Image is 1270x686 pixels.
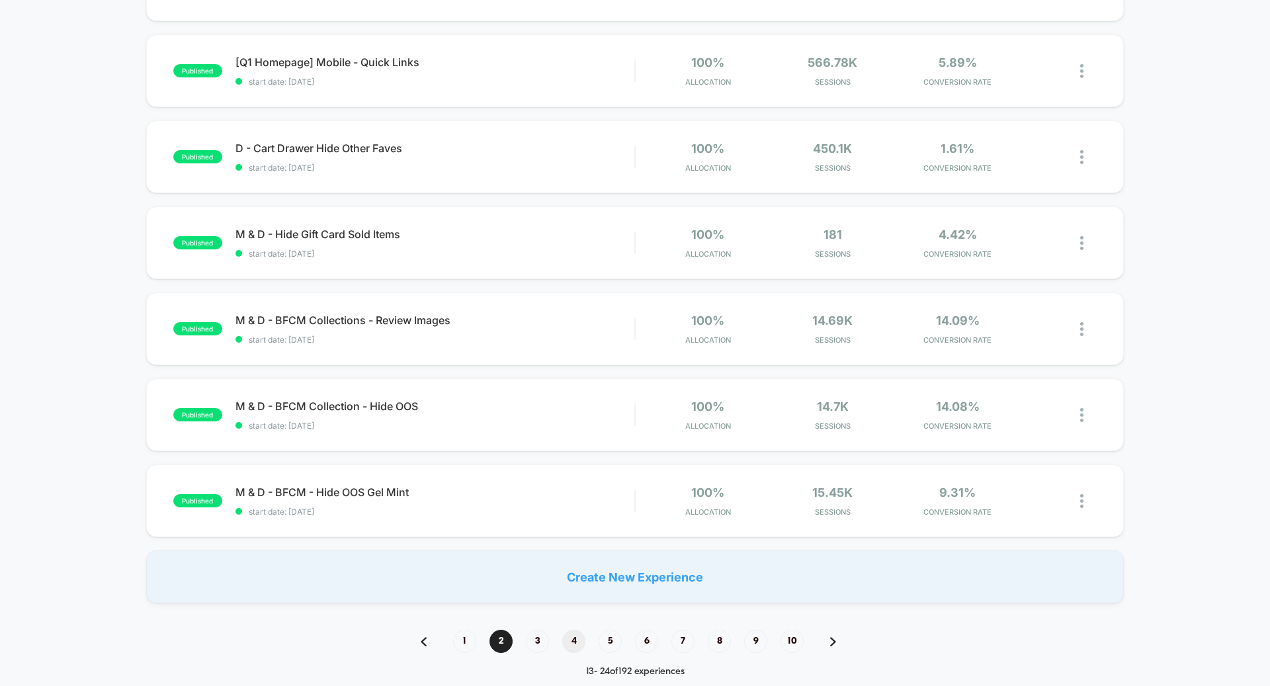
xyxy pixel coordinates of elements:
[173,408,222,421] span: published
[691,400,724,413] span: 100%
[235,421,634,431] span: start date: [DATE]
[812,486,853,499] span: 15.45k
[813,142,852,155] span: 450.1k
[685,335,731,345] span: Allocation
[685,77,731,87] span: Allocation
[774,163,892,173] span: Sessions
[635,630,658,653] span: 6
[173,150,222,163] span: published
[774,77,892,87] span: Sessions
[939,228,977,241] span: 4.42%
[173,64,222,77] span: published
[898,421,1017,431] span: CONVERSION RATE
[235,163,634,173] span: start date: [DATE]
[235,77,634,87] span: start date: [DATE]
[898,335,1017,345] span: CONVERSION RATE
[774,421,892,431] span: Sessions
[1080,322,1083,336] img: close
[685,163,731,173] span: Allocation
[808,56,857,69] span: 566.78k
[421,637,427,646] img: pagination back
[898,77,1017,87] span: CONVERSION RATE
[1080,64,1083,78] img: close
[453,630,476,653] span: 1
[235,335,634,345] span: start date: [DATE]
[599,630,622,653] span: 5
[939,56,977,69] span: 5.89%
[774,335,892,345] span: Sessions
[235,142,634,155] span: D - Cart Drawer Hide Other Faves
[489,630,513,653] span: 2
[691,314,724,327] span: 100%
[671,630,695,653] span: 7
[812,314,853,327] span: 14.69k
[830,637,836,646] img: pagination forward
[562,630,585,653] span: 4
[146,550,1124,603] div: Create New Experience
[235,249,634,259] span: start date: [DATE]
[235,228,634,241] span: M & D - Hide Gift Card Sold Items
[235,400,634,413] span: M & D - BFCM Collection - Hide OOS
[824,228,842,241] span: 181
[685,421,731,431] span: Allocation
[781,630,804,653] span: 10
[1080,408,1083,422] img: close
[817,400,849,413] span: 14.7k
[1080,236,1083,250] img: close
[685,507,731,517] span: Allocation
[1080,150,1083,164] img: close
[898,507,1017,517] span: CONVERSION RATE
[898,163,1017,173] span: CONVERSION RATE
[526,630,549,653] span: 3
[774,507,892,517] span: Sessions
[941,142,974,155] span: 1.61%
[691,486,724,499] span: 100%
[407,666,863,677] div: 13 - 24 of 192 experiences
[898,249,1017,259] span: CONVERSION RATE
[173,236,222,249] span: published
[235,507,634,517] span: start date: [DATE]
[235,486,634,499] span: M & D - BFCM - Hide OOS Gel Mint
[708,630,731,653] span: 8
[691,142,724,155] span: 100%
[173,494,222,507] span: published
[685,249,731,259] span: Allocation
[939,486,976,499] span: 9.31%
[173,322,222,335] span: published
[235,56,634,69] span: [Q1 Homepage] Mobile - Quick Links
[744,630,767,653] span: 9
[1080,494,1083,508] img: close
[774,249,892,259] span: Sessions
[235,314,634,327] span: M & D - BFCM Collections - Review Images
[691,228,724,241] span: 100%
[691,56,724,69] span: 100%
[936,400,980,413] span: 14.08%
[936,314,980,327] span: 14.09%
